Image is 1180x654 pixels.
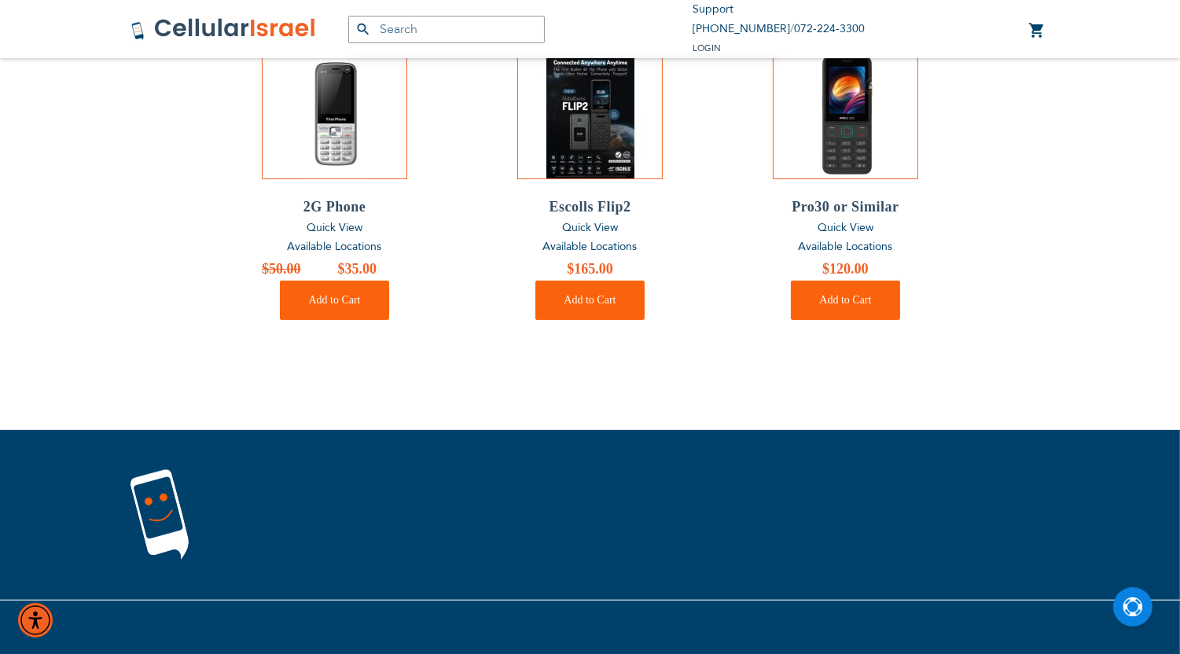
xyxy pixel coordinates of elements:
[773,257,918,281] a: $120.00
[783,53,909,178] img: Pro30 or Similar
[562,220,618,235] span: Quick View
[791,281,899,320] button: Add to Cart
[262,261,301,277] span: $50.00
[280,281,388,320] button: Add to Cart
[535,281,644,320] button: Add to Cart
[517,195,663,219] a: Escolls Flip2
[773,195,918,219] a: Pro30 or Similar
[822,261,869,277] span: $120.00
[517,219,663,238] a: Quick View
[307,220,362,235] span: Quick View
[308,294,360,306] span: Add to Cart
[262,195,407,219] a: 2G Phone
[794,21,865,36] a: 072-224-3300
[567,261,613,277] span: $165.00
[272,53,398,178] img: 2G Phone
[564,294,616,306] span: Add to Cart
[693,20,865,39] li: /
[262,219,407,238] a: Quick View
[517,257,663,281] a: $165.00
[819,294,871,306] span: Add to Cart
[262,257,407,281] a: $35.00 $50.00
[528,53,653,178] img: Escolls Flip2
[348,16,545,43] input: Search
[693,21,790,36] a: [PHONE_NUMBER]
[543,239,638,254] a: Available Locations
[18,603,53,637] div: Accessibility Menu
[288,239,382,254] a: Available Locations
[693,42,721,54] span: Login
[130,17,317,41] img: Cellular Israel
[338,261,377,277] span: $35.00
[799,239,893,254] a: Available Locations
[773,219,918,238] a: Quick View
[693,2,733,17] a: Support
[818,220,873,235] span: Quick View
